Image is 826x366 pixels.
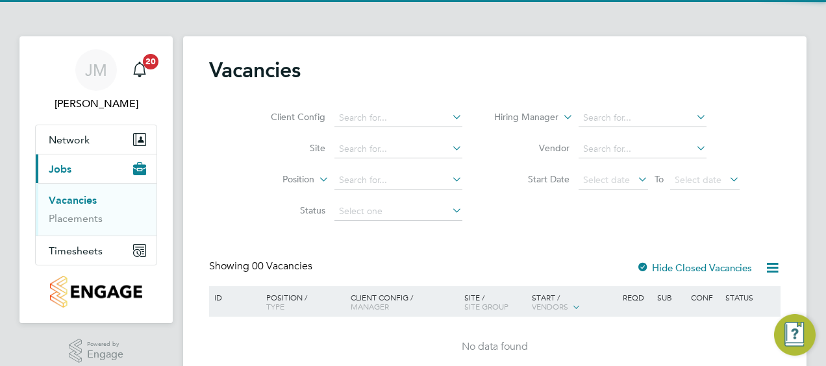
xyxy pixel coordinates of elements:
[35,276,157,308] a: Go to home page
[209,260,315,273] div: Showing
[240,173,314,186] label: Position
[49,194,97,206] a: Vacancies
[257,286,347,317] div: Position /
[722,286,779,308] div: Status
[464,301,508,311] span: Site Group
[209,57,301,83] h2: Vacancies
[484,111,558,124] label: Hiring Manager
[127,49,153,91] a: 20
[49,245,103,257] span: Timesheets
[36,183,156,236] div: Jobs
[211,340,779,354] div: No data found
[35,49,157,112] a: JM[PERSON_NAME]
[495,173,569,185] label: Start Date
[532,301,568,311] span: Vendors
[87,339,123,350] span: Powered by
[579,140,707,158] input: Search for...
[49,134,90,146] span: Network
[36,236,156,265] button: Timesheets
[579,109,707,127] input: Search for...
[651,171,668,188] span: To
[636,262,752,274] label: Hide Closed Vacancies
[251,142,325,154] label: Site
[87,349,123,360] span: Engage
[347,286,461,317] div: Client Config /
[69,339,124,363] a: Powered byEngage
[266,301,284,311] span: Type
[85,62,107,79] span: JM
[211,286,257,308] div: ID
[19,36,173,323] nav: Main navigation
[35,96,157,112] span: John McDermott
[143,54,158,69] span: 20
[334,202,462,221] input: Select one
[49,212,103,225] a: Placements
[654,286,688,308] div: Sub
[36,125,156,154] button: Network
[334,171,462,189] input: Search for...
[583,174,630,186] span: Select date
[688,286,721,308] div: Conf
[495,142,569,154] label: Vendor
[252,260,312,273] span: 00 Vacancies
[251,111,325,123] label: Client Config
[351,301,389,311] span: Manager
[334,140,462,158] input: Search for...
[461,286,529,317] div: Site /
[529,286,619,319] div: Start /
[49,163,71,175] span: Jobs
[334,109,462,127] input: Search for...
[774,314,816,356] button: Engage Resource Center
[619,286,653,308] div: Reqd
[50,276,142,308] img: countryside-properties-logo-retina.png
[36,154,156,183] button: Jobs
[251,204,325,216] label: Status
[675,174,721,186] span: Select date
